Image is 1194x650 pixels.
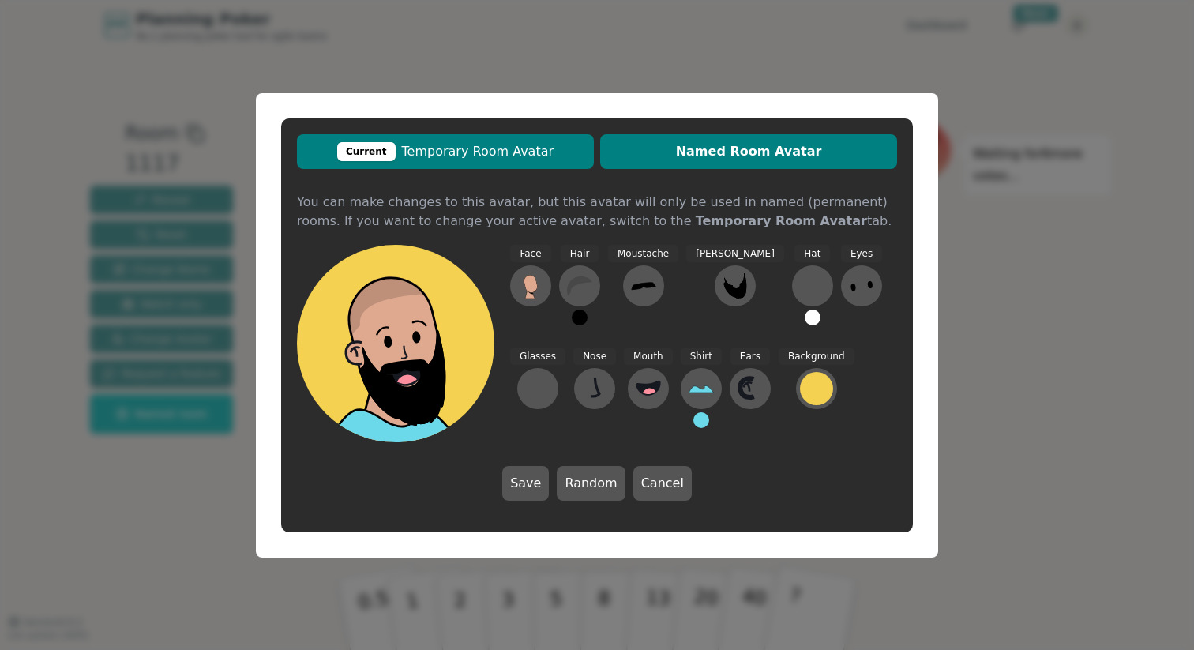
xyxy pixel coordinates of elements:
button: Named Room Avatar [600,134,897,169]
span: Hair [561,245,599,263]
button: Random [557,466,625,501]
button: CurrentTemporary Room Avatar [297,134,594,169]
span: [PERSON_NAME] [686,245,784,263]
button: Cancel [633,466,692,501]
span: Glasses [510,348,565,366]
span: Ears [730,348,770,366]
span: Hat [794,245,830,263]
span: Face [510,245,550,263]
span: Moustache [608,245,678,263]
span: Mouth [624,348,673,366]
span: Nose [573,348,616,366]
button: Save [502,466,549,501]
div: Current [337,142,396,161]
span: Shirt [681,348,722,366]
span: Background [779,348,854,366]
div: You can make changes to this avatar, but this avatar will only be used in named (permanent) rooms... [297,193,897,205]
b: Temporary Room Avatar [696,213,867,228]
span: Named Room Avatar [608,142,889,161]
span: Eyes [841,245,882,263]
span: Temporary Room Avatar [305,142,586,161]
